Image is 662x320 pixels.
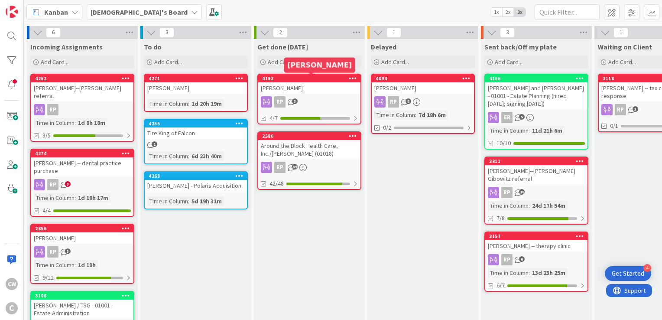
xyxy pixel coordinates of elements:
div: Tire King of Falcon [145,127,247,139]
div: RP [372,96,474,108]
div: 3157 [485,232,587,240]
div: 1d 19h [76,260,98,270]
div: 4268 [145,172,247,180]
div: Around the Block Health Care, Inc./[PERSON_NAME] (01018) [258,140,360,159]
div: RP [501,187,513,198]
div: RP [31,179,133,190]
span: 6 [46,27,61,38]
div: RP [388,96,399,108]
div: Time in Column [34,260,75,270]
div: 3157 [489,233,587,239]
span: 0/1 [610,121,618,131]
div: Time in Column [488,126,529,135]
span: : [188,99,189,108]
span: 3x [514,8,526,16]
div: RP [485,254,587,265]
span: 1 [152,141,157,147]
div: 3811 [485,157,587,165]
div: Time in Column [147,151,188,161]
span: : [188,151,189,161]
div: ER [501,112,513,123]
div: Time in Column [34,193,75,202]
div: 6d 23h 40m [189,151,224,161]
span: Add Card... [608,58,636,66]
div: Time in Column [147,99,188,108]
span: To do [144,42,162,51]
span: 2 [273,27,288,38]
div: 7d 18h 6m [416,110,448,120]
span: Add Card... [268,58,295,66]
div: ER [485,112,587,123]
span: 10/10 [497,139,511,148]
div: 4166[PERSON_NAME] and [PERSON_NAME] - 01001 - Estate Planning (hired [DATE]; signing [DATE]) [485,75,587,109]
div: 2856[PERSON_NAME] [31,225,133,244]
span: : [529,126,530,135]
div: 24d 17h 54m [530,201,568,210]
div: RP [501,254,513,265]
span: 5 [519,114,525,120]
div: 3108 [35,293,133,299]
div: [PERSON_NAME]--[PERSON_NAME] referral [31,82,133,101]
div: 4183 [258,75,360,82]
span: 7/8 [497,214,505,223]
div: 2856 [31,225,133,232]
span: 10 [519,189,525,195]
div: 4274[PERSON_NAME] -- dental practice purchase [31,150,133,176]
div: 4271 [149,75,247,82]
div: RP [47,104,58,115]
div: 4271 [145,75,247,82]
div: 3811 [489,158,587,164]
span: Support [18,1,39,12]
div: Time in Column [488,268,529,278]
span: Get done TODAY [257,42,308,51]
div: CW [6,278,18,290]
div: 3108 [31,292,133,300]
div: 4268 [149,173,247,179]
span: 9/11 [42,273,54,282]
div: 4166 [485,75,587,82]
div: RP [274,96,286,108]
div: 2580Around the Block Health Care, Inc./[PERSON_NAME] (01018) [258,132,360,159]
span: 3 [500,27,515,38]
span: 3 [159,27,174,38]
div: 4094 [372,75,474,82]
span: 1 [386,27,401,38]
span: Delayed [371,42,396,51]
div: 4094 [376,75,474,82]
div: 2580 [262,133,360,139]
div: C [6,302,18,314]
div: 4262 [31,75,133,82]
div: 4274 [35,150,133,157]
span: 42/48 [269,179,284,188]
div: 4166 [489,75,587,82]
span: 3 [65,248,71,254]
div: 11d 21h 6m [530,126,565,135]
div: 4274 [31,150,133,157]
div: RP [274,162,286,173]
span: Add Card... [495,58,522,66]
div: 2856 [35,225,133,232]
div: Time in Column [34,118,75,127]
span: 3 [292,98,298,104]
span: 39 [292,164,298,170]
div: [PERSON_NAME] [31,232,133,244]
div: 1d 8h 18m [76,118,107,127]
div: 4183[PERSON_NAME] [258,75,360,94]
span: 3 [65,181,71,187]
div: 2580 [258,132,360,140]
div: 3811[PERSON_NAME]--[PERSON_NAME] Gibowitz referral [485,157,587,184]
div: RP [615,104,626,115]
div: 3108[PERSON_NAME] / TSG - 01001 - Estate Administration [31,292,133,319]
span: 1x [490,8,502,16]
div: RP [258,162,360,173]
div: RP [47,246,58,258]
div: 4183 [262,75,360,82]
span: : [75,118,76,127]
div: [PERSON_NAME] -- dental practice purchase [31,157,133,176]
span: : [75,260,76,270]
div: [PERSON_NAME] / TSG - 01001 - Estate Administration [31,300,133,319]
span: Add Card... [41,58,68,66]
div: 4255Tire King of Falcon [145,120,247,139]
div: 4255 [145,120,247,127]
h5: [PERSON_NAME] [287,61,352,69]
